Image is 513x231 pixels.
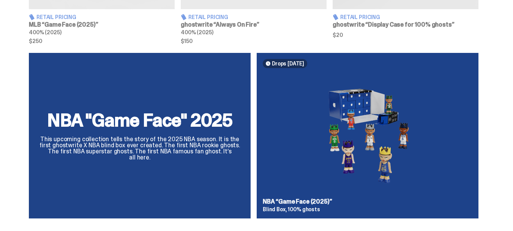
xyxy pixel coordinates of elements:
[263,74,472,193] img: Game Face (2025)
[340,14,380,20] span: Retail Pricing
[38,136,242,161] p: This upcoming collection tells the story of the 2025 NBA season. It is the first ghostwrite X NBA...
[263,206,287,213] span: Blind Box,
[29,22,175,28] h3: MLB “Game Face (2025)”
[333,32,478,38] span: $20
[288,206,320,213] span: 100% ghosts
[181,38,327,44] span: $150
[36,14,76,20] span: Retail Pricing
[257,53,478,218] a: Drops [DATE] Game Face (2025)
[29,38,175,44] span: $250
[29,29,61,36] span: 400% (2025)
[188,14,228,20] span: Retail Pricing
[38,111,242,129] h2: NBA "Game Face" 2025
[181,22,327,28] h3: ghostwrite “Always On Fire”
[181,29,213,36] span: 400% (2025)
[272,61,304,67] span: Drops [DATE]
[263,199,472,205] h3: NBA “Game Face (2025)”
[333,22,478,28] h3: ghostwrite “Display Case for 100% ghosts”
